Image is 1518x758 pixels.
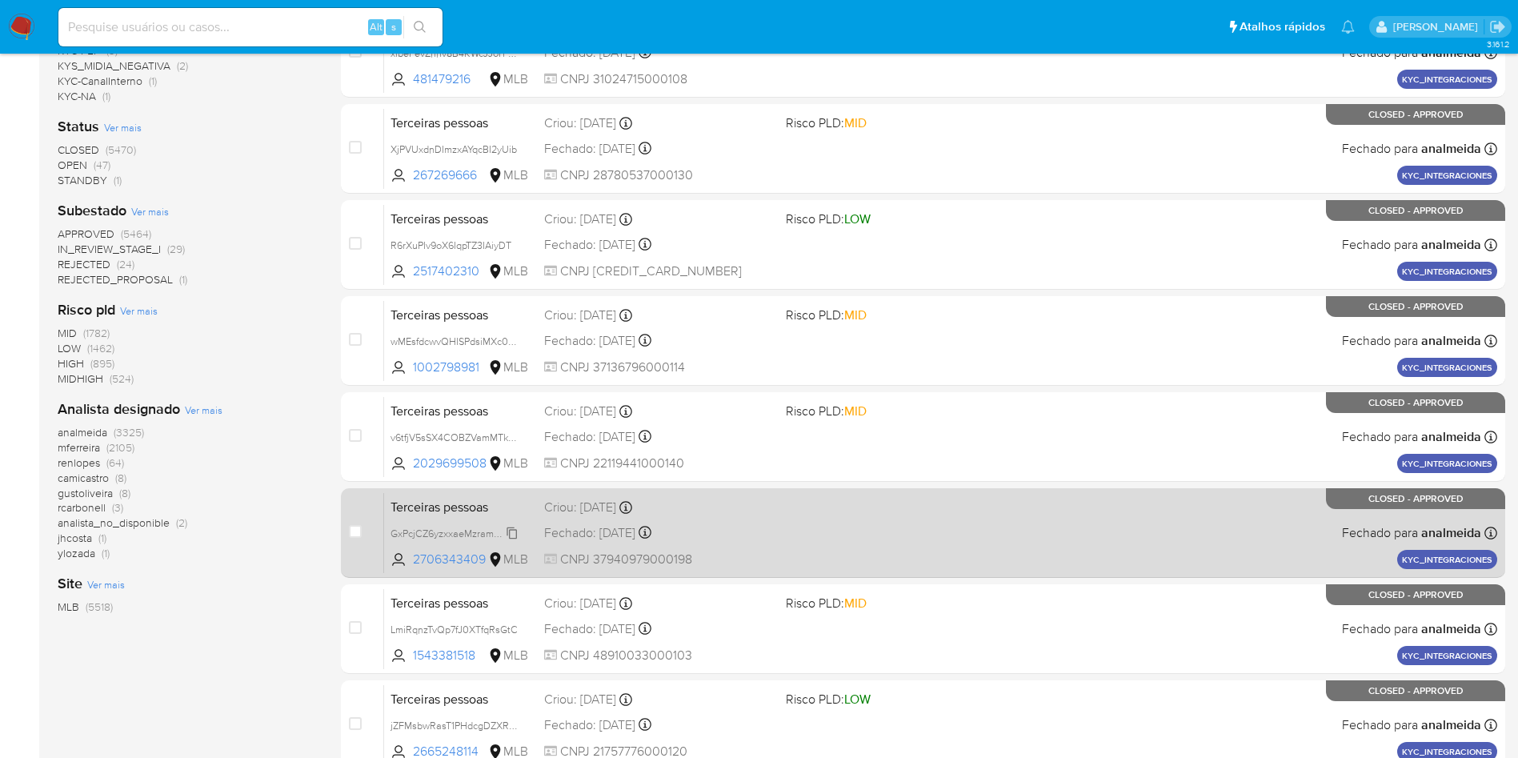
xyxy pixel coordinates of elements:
[1240,18,1325,35] span: Atalhos rápidos
[1489,18,1506,35] a: Sair
[1487,38,1510,50] span: 3.161.2
[391,19,396,34] span: s
[403,16,436,38] button: search-icon
[1341,20,1355,34] a: Notificações
[1393,19,1484,34] p: magno.ferreira@mercadopago.com.br
[370,19,383,34] span: Alt
[58,17,443,38] input: Pesquise usuários ou casos...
